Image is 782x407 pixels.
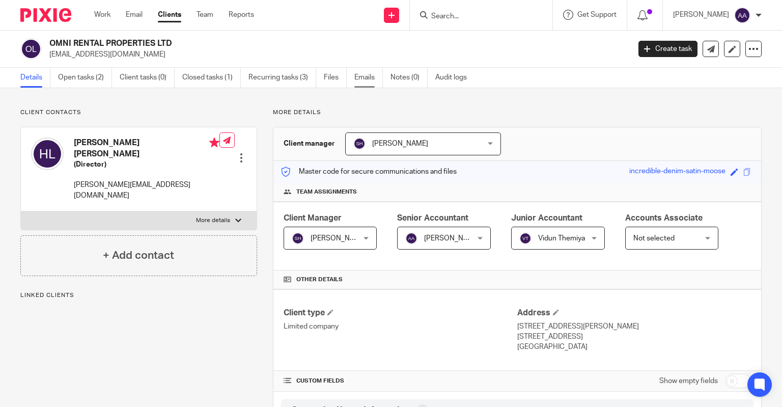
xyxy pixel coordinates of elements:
[311,235,367,242] span: [PERSON_NAME]
[354,68,383,88] a: Emails
[405,232,417,245] img: svg%3E
[538,235,585,242] span: Vidun Themiya
[120,68,175,88] a: Client tasks (0)
[324,68,347,88] a: Files
[196,216,230,225] p: More details
[103,248,174,263] h4: + Add contact
[248,68,316,88] a: Recurring tasks (3)
[20,291,257,300] p: Linked clients
[424,235,480,242] span: [PERSON_NAME]
[20,38,42,60] img: svg%3E
[284,308,517,318] h4: Client type
[296,188,357,196] span: Team assignments
[659,376,718,386] label: Show empty fields
[625,214,703,222] span: Accounts Associate
[435,68,474,88] a: Audit logs
[517,332,751,342] p: [STREET_ADDRESS]
[638,41,697,57] a: Create task
[519,232,532,245] img: svg%3E
[284,321,517,332] p: Limited company
[209,138,219,148] i: Primary
[229,10,254,20] a: Reports
[517,321,751,332] p: [STREET_ADDRESS][PERSON_NAME]
[74,180,219,201] p: [PERSON_NAME][EMAIL_ADDRESS][DOMAIN_NAME]
[94,10,110,20] a: Work
[126,10,143,20] a: Email
[58,68,112,88] a: Open tasks (2)
[296,276,343,284] span: Other details
[74,138,219,159] h4: [PERSON_NAME] [PERSON_NAME]
[20,68,50,88] a: Details
[197,10,213,20] a: Team
[158,10,181,20] a: Clients
[31,138,64,170] img: svg%3E
[629,166,725,178] div: incredible-denim-satin-moose
[49,49,623,60] p: [EMAIL_ADDRESS][DOMAIN_NAME]
[20,8,71,22] img: Pixie
[74,159,219,170] h5: (Director)
[517,308,751,318] h4: Address
[49,38,509,49] h2: OMNI RENTAL PROPERTIES LTD
[281,167,457,177] p: Master code for secure communications and files
[511,214,582,222] span: Junior Accountant
[577,11,617,18] span: Get Support
[353,138,366,150] img: svg%3E
[673,10,729,20] p: [PERSON_NAME]
[390,68,428,88] a: Notes (0)
[284,139,335,149] h3: Client manager
[430,12,522,21] input: Search
[284,214,342,222] span: Client Manager
[517,342,751,352] p: [GEOGRAPHIC_DATA]
[292,232,304,245] img: svg%3E
[633,235,675,242] span: Not selected
[284,377,517,385] h4: CUSTOM FIELDS
[273,108,762,117] p: More details
[397,214,468,222] span: Senior Accountant
[20,108,257,117] p: Client contacts
[372,140,428,147] span: [PERSON_NAME]
[734,7,750,23] img: svg%3E
[182,68,241,88] a: Closed tasks (1)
